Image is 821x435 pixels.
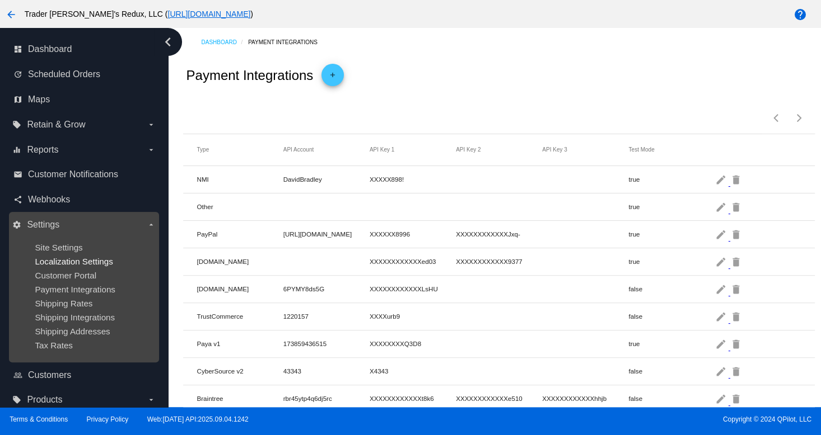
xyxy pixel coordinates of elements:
[730,280,744,297] mat-icon: delete
[13,195,22,204] i: share
[283,173,370,186] mat-cell: DavidBradley
[147,415,249,423] a: Web:[DATE] API:2025.09.04.1242
[456,146,542,153] mat-header-cell: API Key 2
[10,415,68,423] a: Terms & Conditions
[715,171,728,188] mat-icon: edit
[628,173,715,186] mat-cell: true
[12,120,21,129] i: local_offer
[35,243,82,252] a: Site Settings
[197,228,283,240] mat-cell: PayPal
[370,255,456,268] mat-cell: XXXXXXXXXXXXed03
[283,392,370,405] mat-cell: rbr45ytp4q6dj5rc
[730,390,744,407] mat-icon: delete
[35,299,92,308] a: Shipping Rates
[27,145,58,155] span: Reports
[28,169,118,179] span: Customer Notifications
[730,308,744,325] mat-icon: delete
[27,395,62,405] span: Products
[730,225,744,243] mat-icon: delete
[730,198,744,215] mat-icon: delete
[159,33,177,51] i: chevron_left
[13,65,156,83] a: update Scheduled Orders
[715,390,728,407] mat-icon: edit
[13,91,156,108] a: map Maps
[197,337,283,350] mat-cell: Paya v1
[87,415,129,423] a: Privacy Policy
[420,415,811,423] span: Copyright © 2024 QPilot, LLC
[13,191,156,209] a: share Webhooks
[197,310,283,323] mat-cell: TrustCommerce
[794,8,807,21] mat-icon: help
[542,146,628,153] mat-header-cell: API Key 3
[628,146,715,153] mat-header-cell: Test Mode
[715,253,728,270] mat-icon: edit
[788,107,810,129] button: Next page
[456,255,542,268] mat-cell: XXXXXXXXXXXX9377
[13,371,22,380] i: people_outline
[13,166,156,183] a: email Customer Notifications
[4,8,18,21] mat-icon: arrow_back
[147,120,156,129] i: arrow_drop_down
[13,40,156,58] a: dashboard Dashboard
[25,10,253,18] span: Trader [PERSON_NAME]'s Redux, LLC ( )
[35,285,115,294] a: Payment Integrations
[35,341,73,350] a: Tax Rates
[28,44,72,54] span: Dashboard
[27,120,85,130] span: Retain & Grow
[12,220,21,229] i: settings
[13,45,22,54] i: dashboard
[35,271,96,280] a: Customer Portal
[197,392,283,405] mat-cell: Braintree
[283,282,370,295] mat-cell: 6PYMY8ds5G
[35,313,115,322] a: Shipping Integrations
[147,395,156,404] i: arrow_drop_down
[628,282,715,295] mat-cell: false
[13,366,156,384] a: people_outline Customers
[628,255,715,268] mat-cell: true
[28,195,70,205] span: Webhooks
[283,146,370,153] mat-header-cell: API Account
[715,362,728,380] mat-icon: edit
[628,228,715,240] mat-cell: true
[197,282,283,295] mat-cell: [DOMAIN_NAME]
[28,370,71,380] span: Customers
[147,220,156,229] i: arrow_drop_down
[730,171,744,188] mat-icon: delete
[167,10,250,18] a: [URL][DOMAIN_NAME]
[456,228,542,240] mat-cell: XXXXXXXXXXXXJxq-
[326,71,339,84] mat-icon: add
[283,228,370,240] mat-cell: [URL][DOMAIN_NAME]
[197,365,283,377] mat-cell: CyberSource v2
[715,225,728,243] mat-icon: edit
[370,392,456,405] mat-cell: XXXXXXXXXXXXt8k6
[13,70,22,79] i: update
[715,198,728,215] mat-icon: edit
[27,220,59,230] span: Settings
[13,170,22,179] i: email
[283,310,370,323] mat-cell: 1220157
[197,255,283,268] mat-cell: [DOMAIN_NAME]
[147,145,156,154] i: arrow_drop_down
[730,253,744,270] mat-icon: delete
[370,146,456,153] mat-header-cell: API Key 1
[35,327,110,336] a: Shipping Addresses
[730,362,744,380] mat-icon: delete
[197,146,283,153] mat-header-cell: Type
[283,365,370,377] mat-cell: 43343
[35,257,113,266] a: Localization Settings
[370,365,456,377] mat-cell: X4343
[12,145,21,154] i: equalizer
[28,69,100,79] span: Scheduled Orders
[201,34,248,51] a: Dashboard
[542,392,628,405] mat-cell: XXXXXXXXXXXXhhjb
[370,310,456,323] mat-cell: XXXXurb9
[715,335,728,352] mat-icon: edit
[197,200,283,213] mat-cell: Other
